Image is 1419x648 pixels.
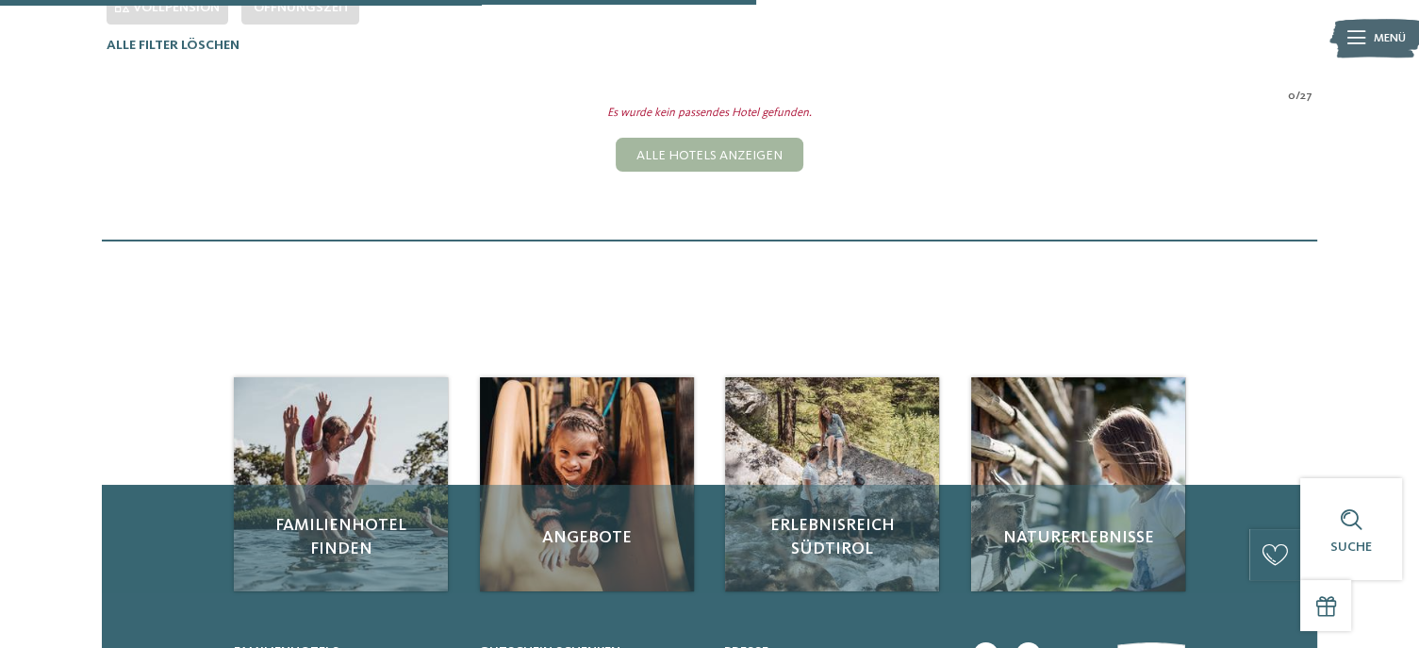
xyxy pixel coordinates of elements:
div: Alle Hotels anzeigen [616,138,802,172]
span: Öffnungszeit [254,1,351,14]
span: Alle Filter löschen [107,39,239,52]
a: Familienhotels gesucht? Hier findet ihr die besten! Familienhotel finden [234,377,448,591]
span: Angebote [497,526,677,550]
span: / [1295,88,1300,105]
span: Vollpension [133,1,220,14]
a: Familienhotels gesucht? Hier findet ihr die besten! Naturerlebnisse [971,377,1185,591]
span: Familienhotel finden [251,514,431,561]
img: Familienhotels gesucht? Hier findet ihr die besten! [725,377,939,591]
img: Familienhotels gesucht? Hier findet ihr die besten! [971,377,1185,591]
span: Suche [1330,540,1372,554]
span: 27 [1300,88,1312,105]
a: Familienhotels gesucht? Hier findet ihr die besten! Angebote [480,377,694,591]
span: Naturerlebnisse [988,526,1168,550]
span: 0 [1288,88,1295,105]
span: Erlebnisreich Südtirol [742,514,922,561]
div: Es wurde kein passendes Hotel gefunden. [93,105,1325,122]
a: Familienhotels gesucht? Hier findet ihr die besten! Erlebnisreich Südtirol [725,377,939,591]
img: Familienhotels gesucht? Hier findet ihr die besten! [234,377,448,591]
img: Familienhotels gesucht? Hier findet ihr die besten! [480,377,694,591]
